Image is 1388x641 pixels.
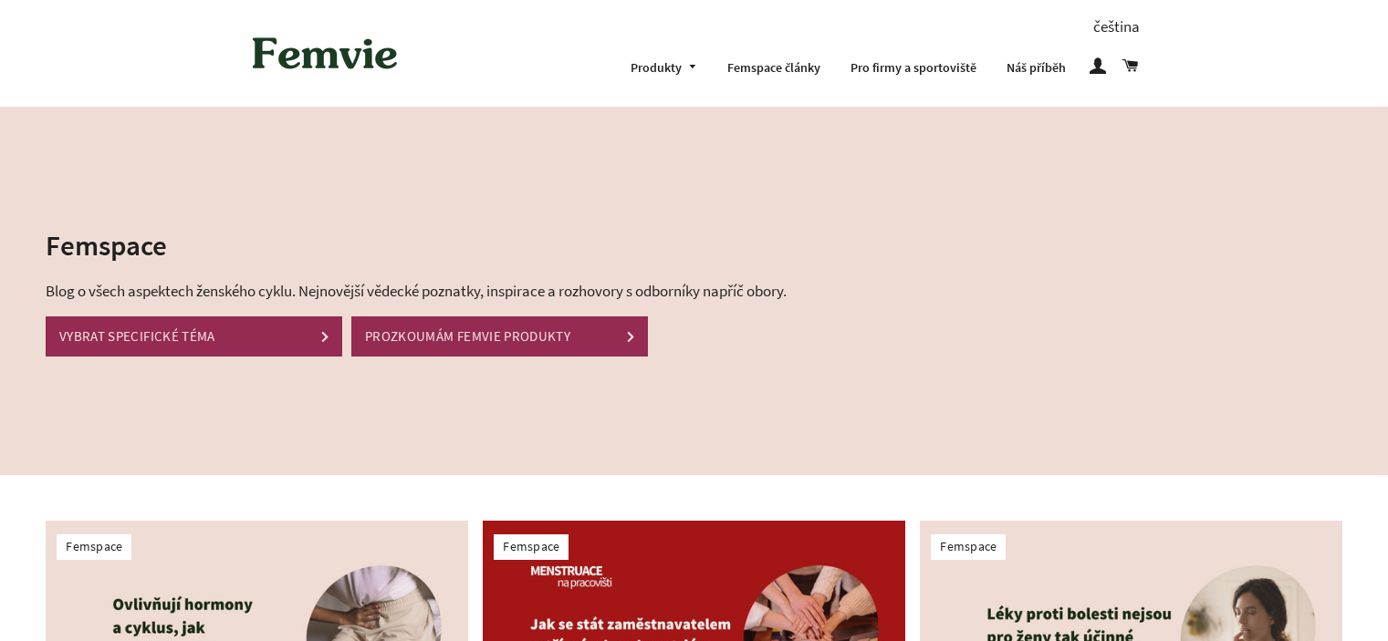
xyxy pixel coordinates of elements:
[351,316,648,356] a: PROZKOUMÁM FEMVIE PRODUKTY
[940,538,997,554] a: Femspace
[46,316,342,356] a: VYBRAT SPECIFICKÉ TÉMA
[243,25,407,81] img: Femvie
[714,45,834,92] a: Femspace články
[66,538,122,554] a: Femspace
[837,45,990,92] a: Pro firmy a sportoviště
[993,45,1080,92] a: Náš příběh
[46,279,808,304] p: Blog o všech aspektech ženského cyklu. Nejnovější vědecké poznatky, inspirace a rozhovory s odbor...
[617,45,712,92] a: Produkty
[46,225,808,264] h2: Femspace
[503,538,559,554] a: Femspace
[1088,14,1145,40] button: čeština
